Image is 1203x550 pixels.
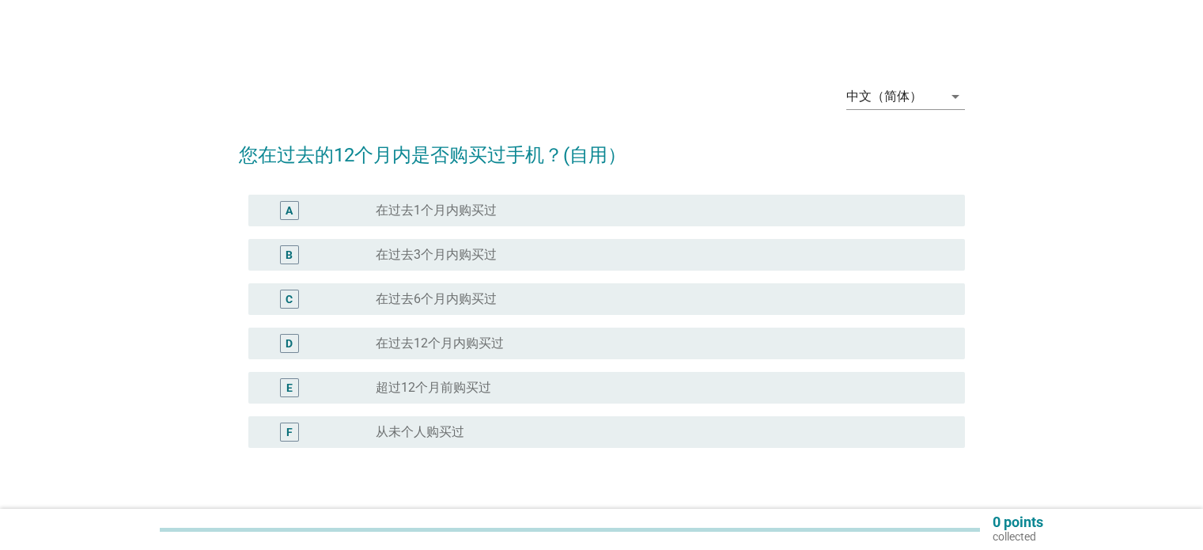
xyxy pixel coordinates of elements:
[239,125,965,169] h2: 您在过去的12个月内是否购买过手机？(自用）
[993,529,1043,544] p: collected
[376,247,497,263] label: 在过去3个月内购买过
[286,380,293,396] div: E
[376,380,491,396] label: 超过12个月前购买过
[286,336,293,352] div: D
[286,291,293,308] div: C
[376,291,497,307] label: 在过去6个月内购买过
[946,87,965,106] i: arrow_drop_down
[846,89,922,104] div: 中文（简体）
[993,515,1043,529] p: 0 points
[286,203,293,219] div: A
[376,336,504,351] label: 在过去12个月内购买过
[376,424,464,440] label: 从未个人购买过
[286,424,293,441] div: F
[376,203,497,218] label: 在过去1个月内购买过
[286,247,293,264] div: B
